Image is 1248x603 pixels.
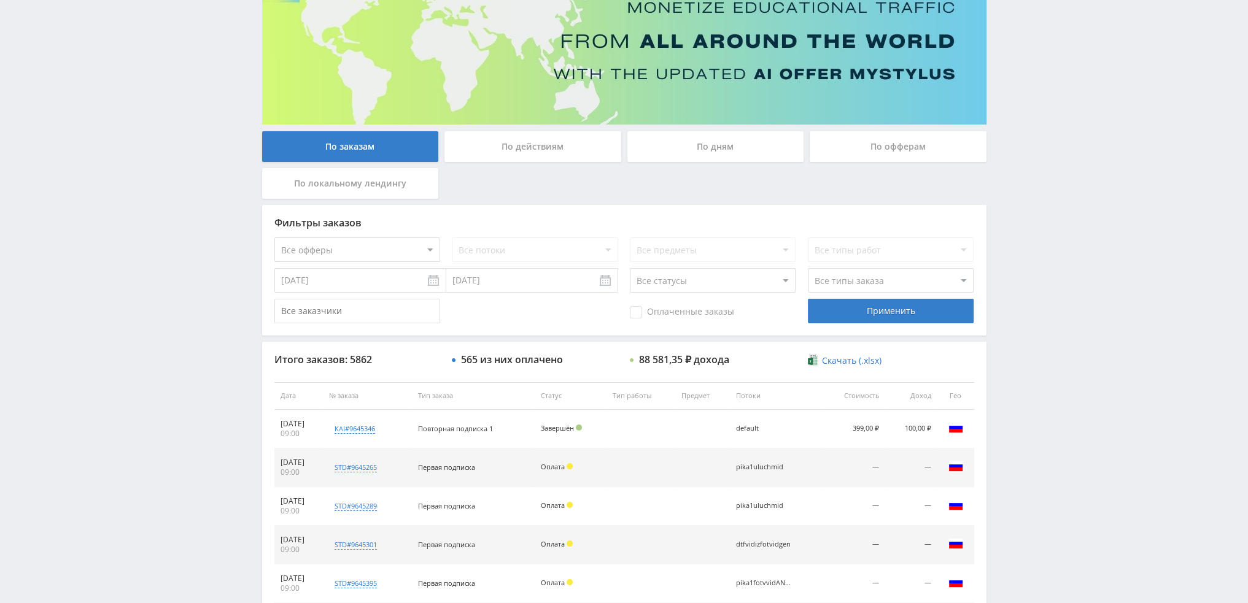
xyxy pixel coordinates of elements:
div: 565 из них оплачено [461,354,563,365]
span: Первая подписка [418,540,475,549]
div: pika1fotvvidANIM [736,579,791,587]
div: dtfvidizfotvidgen [736,540,791,548]
span: Повторная подписка 1 [418,424,493,433]
div: [DATE] [281,419,317,429]
span: Холд [567,540,573,547]
td: 100,00 ₽ [885,410,937,448]
span: Первая подписка [418,501,475,510]
td: — [821,448,885,487]
td: — [821,487,885,526]
div: std#9645301 [335,540,377,550]
div: default [736,424,791,432]
span: Холд [567,579,573,585]
div: 09:00 [281,506,317,516]
img: rus.png [948,497,963,512]
input: Все заказчики [274,299,440,323]
img: rus.png [948,420,963,435]
div: Применить [808,299,974,323]
div: [DATE] [281,535,317,545]
th: Предмет [675,382,730,410]
div: По офферам [810,131,986,162]
div: Итого заказов: 5862 [274,354,440,365]
div: По локальному лендингу [262,168,439,199]
div: kai#9645346 [335,424,375,434]
span: Оплата [541,462,565,471]
div: 09:00 [281,429,317,439]
th: № заказа [323,382,411,410]
div: По дням [627,131,804,162]
th: Статус [535,382,607,410]
td: — [885,564,937,603]
th: Доход [885,382,937,410]
div: 09:00 [281,467,317,477]
td: — [821,526,885,564]
td: — [885,526,937,564]
div: [DATE] [281,574,317,583]
th: Стоимость [821,382,885,410]
div: По заказам [262,131,439,162]
span: Оплаченные заказы [630,306,734,318]
span: Подтвержден [576,424,582,431]
td: 399,00 ₽ [821,410,885,448]
div: [DATE] [281,458,317,467]
th: Дата [274,382,324,410]
img: xlsx [808,354,818,366]
th: Тип работы [607,382,675,410]
th: Потоки [730,382,821,410]
span: Холд [567,502,573,508]
div: 09:00 [281,583,317,593]
div: std#9645289 [335,501,377,511]
span: Первая подписка [418,578,475,588]
div: pika1uluchmid [736,463,791,471]
span: Оплата [541,578,565,587]
div: 88 581,35 ₽ дохода [639,354,729,365]
th: Тип заказа [412,382,535,410]
div: std#9645265 [335,463,377,472]
img: rus.png [948,459,963,474]
img: rus.png [948,575,963,590]
div: 09:00 [281,545,317,555]
span: Скачать (.xlsx) [822,356,882,366]
span: Завершён [541,423,574,432]
div: Фильтры заказов [274,217,974,228]
td: — [885,487,937,526]
span: Оплата [541,501,565,510]
div: pika1uluchmid [736,502,791,510]
div: [DATE] [281,496,317,506]
span: Оплата [541,539,565,548]
td: — [885,448,937,487]
td: — [821,564,885,603]
img: rus.png [948,536,963,551]
div: По действиям [444,131,621,162]
th: Гео [937,382,974,410]
span: Холд [567,463,573,469]
span: Первая подписка [418,463,475,472]
a: Скачать (.xlsx) [808,355,882,367]
div: std#9645395 [335,578,377,588]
